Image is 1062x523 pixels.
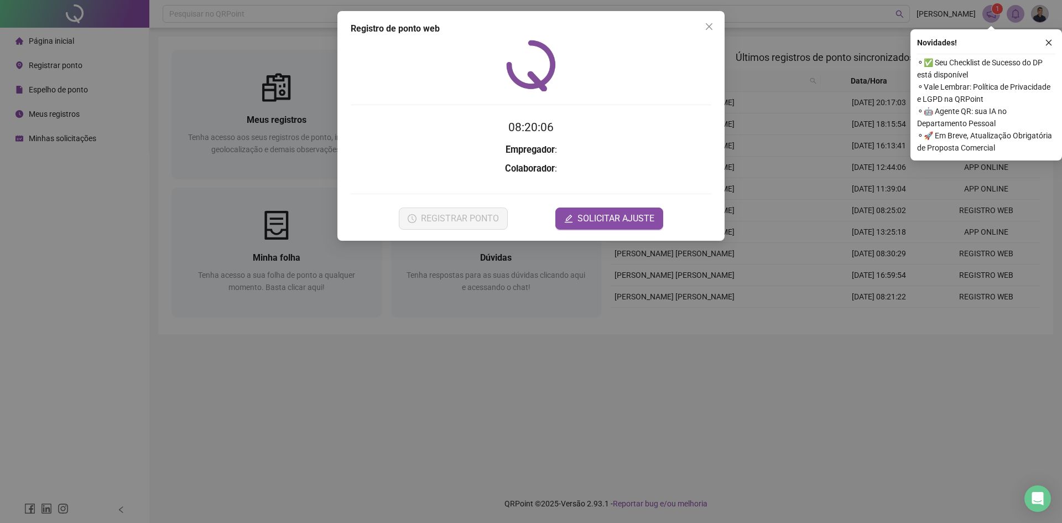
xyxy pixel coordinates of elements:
span: Novidades ! [917,37,957,49]
span: close [1045,39,1053,46]
span: edit [564,214,573,223]
time: 08:20:06 [508,121,554,134]
span: close [705,22,714,31]
button: editSOLICITAR AJUSTE [555,208,663,230]
span: ⚬ 🚀 Em Breve, Atualização Obrigatória de Proposta Comercial [917,130,1055,154]
strong: Empregador [506,144,555,155]
h3: : [351,143,711,157]
div: Open Intercom Messenger [1024,485,1051,512]
span: SOLICITAR AJUSTE [577,212,654,225]
span: ⚬ Vale Lembrar: Política de Privacidade e LGPD na QRPoint [917,81,1055,105]
span: ⚬ 🤖 Agente QR: sua IA no Departamento Pessoal [917,105,1055,130]
button: REGISTRAR PONTO [399,208,508,230]
strong: Colaborador [505,163,555,174]
h3: : [351,162,711,176]
img: QRPoint [506,40,556,91]
div: Registro de ponto web [351,22,711,35]
button: Close [700,18,718,35]
span: ⚬ ✅ Seu Checklist de Sucesso do DP está disponível [917,56,1055,81]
